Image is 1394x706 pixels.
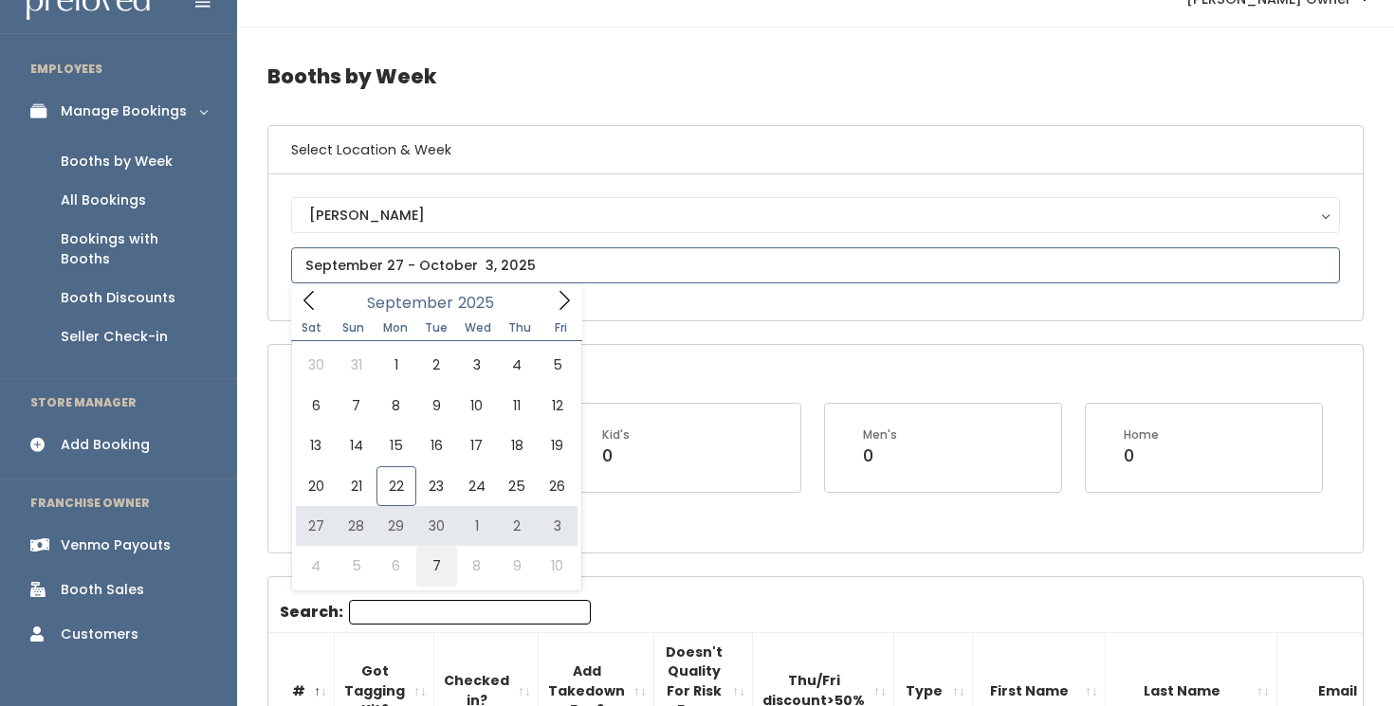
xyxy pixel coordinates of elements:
[602,426,630,444] div: Kid's
[296,386,336,425] span: September 6, 2025
[376,386,416,425] span: September 8, 2025
[497,345,537,385] span: September 4, 2025
[376,466,416,506] span: September 22, 2025
[416,345,456,385] span: September 2, 2025
[497,466,537,506] span: September 25, 2025
[376,506,416,546] span: September 29, 2025
[61,152,173,172] div: Booths by Week
[497,506,537,546] span: October 2, 2025
[453,291,510,315] input: Year
[336,466,376,506] span: September 21, 2025
[296,425,336,465] span: September 13, 2025
[602,444,630,468] div: 0
[376,546,416,586] span: October 6, 2025
[333,322,375,334] span: Sun
[336,546,376,586] span: October 5, 2025
[457,322,499,334] span: Wed
[367,296,453,311] span: September
[61,535,171,555] div: Venmo Payouts
[296,466,336,506] span: September 20, 2025
[537,386,577,425] span: September 12, 2025
[537,466,577,506] span: September 26, 2025
[61,625,138,644] div: Customers
[61,229,207,269] div: Bookings with Booths
[336,345,376,385] span: August 31, 2025
[376,425,416,465] span: September 15, 2025
[61,288,175,308] div: Booth Discounts
[349,600,591,625] input: Search:
[1124,426,1159,444] div: Home
[296,345,336,385] span: August 30, 2025
[61,327,168,347] div: Seller Check-in
[280,600,591,625] label: Search:
[336,506,376,546] span: September 28, 2025
[497,546,537,586] span: October 9, 2025
[291,247,1340,283] input: September 27 - October 3, 2025
[457,546,497,586] span: October 8, 2025
[416,506,456,546] span: September 30, 2025
[375,322,416,334] span: Mon
[863,426,897,444] div: Men's
[61,190,146,210] div: All Bookings
[457,506,497,546] span: October 1, 2025
[416,466,456,506] span: September 23, 2025
[415,322,457,334] span: Tue
[336,425,376,465] span: September 14, 2025
[291,197,1340,233] button: [PERSON_NAME]
[499,322,541,334] span: Thu
[457,466,497,506] span: September 24, 2025
[541,322,582,334] span: Fri
[457,425,497,465] span: September 17, 2025
[497,425,537,465] span: September 18, 2025
[296,546,336,586] span: October 4, 2025
[416,546,456,586] span: October 7, 2025
[336,386,376,425] span: September 7, 2025
[376,345,416,385] span: September 1, 2025
[1124,444,1159,468] div: 0
[61,101,187,121] div: Manage Bookings
[497,386,537,425] span: September 11, 2025
[537,345,577,385] span: September 5, 2025
[267,50,1364,102] h4: Booths by Week
[296,506,336,546] span: September 27, 2025
[863,444,897,468] div: 0
[457,386,497,425] span: September 10, 2025
[61,580,144,600] div: Booth Sales
[268,126,1363,174] h6: Select Location & Week
[537,506,577,546] span: October 3, 2025
[61,435,150,455] div: Add Booking
[537,425,577,465] span: September 19, 2025
[537,546,577,586] span: October 10, 2025
[291,322,333,334] span: Sat
[309,205,1322,226] div: [PERSON_NAME]
[416,386,456,425] span: September 9, 2025
[416,425,456,465] span: September 16, 2025
[457,345,497,385] span: September 3, 2025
